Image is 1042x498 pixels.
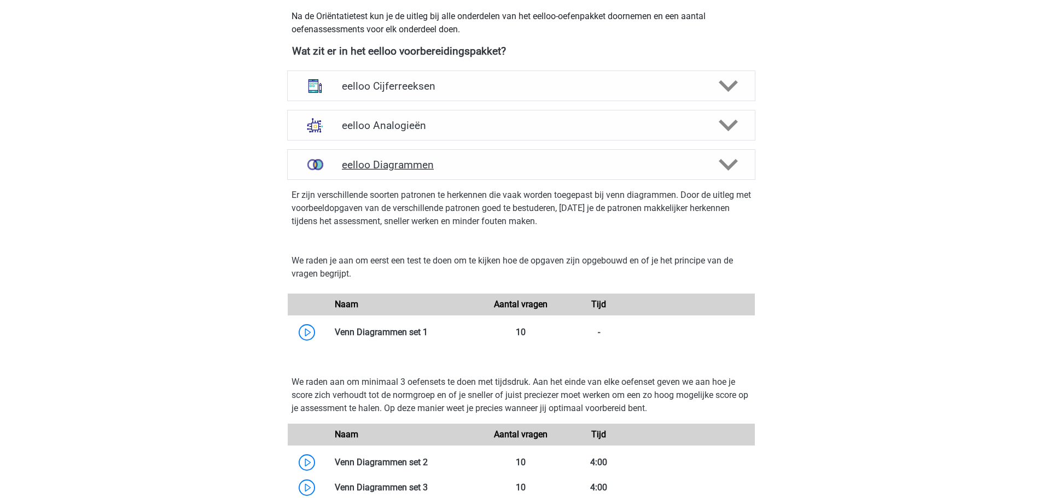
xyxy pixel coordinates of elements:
div: Tijd [560,298,638,311]
h4: eelloo Analogieën [342,119,700,132]
p: We raden aan om minimaal 3 oefensets te doen met tijdsdruk. Aan het einde van elke oefenset geven... [292,376,751,415]
div: Naam [327,298,482,311]
div: Venn Diagrammen set 2 [327,456,482,469]
div: Naam [327,428,482,441]
div: Aantal vragen [482,428,560,441]
a: cijferreeksen eelloo Cijferreeksen [283,71,760,101]
a: analogieen eelloo Analogieën [283,110,760,140]
a: venn diagrammen eelloo Diagrammen [283,149,760,180]
img: analogieen [301,111,329,139]
h4: Wat zit er in het eelloo voorbereidingspakket? [292,45,750,57]
p: Er zijn verschillende soorten patronen te herkennen die vaak worden toegepast bij venn diagrammen... [292,189,751,228]
h4: eelloo Cijferreeksen [342,80,700,92]
h4: eelloo Diagrammen [342,159,700,171]
div: Venn Diagrammen set 3 [327,481,482,494]
p: We raden je aan om eerst een test te doen om te kijken hoe de opgaven zijn opgebouwd en of je het... [292,254,751,280]
div: Tijd [560,428,638,441]
img: cijferreeksen [301,72,329,100]
div: Aantal vragen [482,298,560,311]
div: Na de Oriëntatietest kun je de uitleg bij alle onderdelen van het eelloo-oefenpakket doornemen en... [287,10,755,36]
div: Venn Diagrammen set 1 [327,326,482,339]
img: venn diagrammen [301,150,329,179]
